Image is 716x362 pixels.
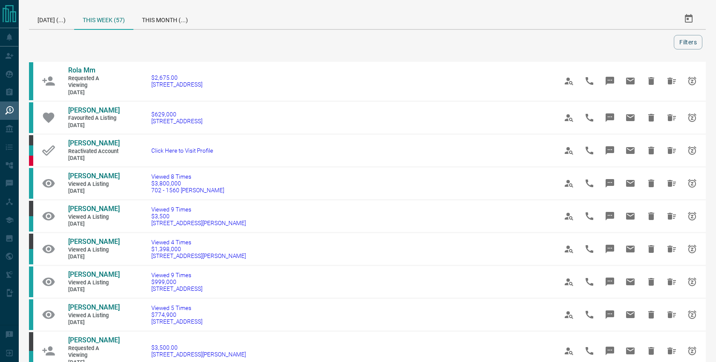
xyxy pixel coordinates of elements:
a: Viewed 5 Times$774,900[STREET_ADDRESS] [151,304,202,325]
span: Message [600,341,620,361]
span: Message [600,304,620,325]
span: Snooze [682,71,702,91]
span: Hide All from Tommy Tsouloufas [661,272,682,292]
span: [STREET_ADDRESS][PERSON_NAME] [151,252,246,259]
span: View Profile [559,206,579,226]
span: [PERSON_NAME] [68,270,120,278]
span: Requested a Viewing [68,345,119,359]
span: Snooze [682,304,702,325]
span: Requested a Viewing [68,75,119,89]
span: $999,000 [151,278,202,285]
a: Rola Mm [68,66,119,75]
span: Viewed 5 Times [151,304,202,311]
span: Email [620,272,641,292]
span: Message [600,107,620,128]
span: $629,000 [151,111,202,118]
span: Viewed 9 Times [151,206,246,213]
span: [DATE] [68,319,119,326]
span: Email [620,304,641,325]
a: [PERSON_NAME] [68,172,119,181]
div: mrloft.ca [29,332,33,351]
span: $2,675.00 [151,74,202,81]
span: $1,398,000 [151,246,246,252]
span: Call [579,239,600,259]
span: Message [600,206,620,226]
span: [PERSON_NAME] [68,205,120,213]
span: View Profile [559,304,579,325]
span: Email [620,173,641,194]
a: [PERSON_NAME] [68,336,119,345]
span: Reactivated Account [68,148,119,155]
span: Email [620,71,641,91]
span: [PERSON_NAME] [68,237,120,246]
a: [PERSON_NAME] [68,139,119,148]
span: [PERSON_NAME] [68,303,120,311]
span: Hide All from Tommy Tsouloufas [661,304,682,325]
span: Call [579,341,600,361]
div: condos.ca [29,102,33,133]
div: condos.ca [29,266,33,297]
span: Viewed 9 Times [151,272,202,278]
span: Message [600,71,620,91]
span: Hide [641,140,661,161]
div: condos.ca [29,168,33,199]
span: Favourited a Listing [68,115,119,122]
span: [STREET_ADDRESS][PERSON_NAME] [151,351,246,358]
span: [DATE] [68,188,119,195]
span: [STREET_ADDRESS] [151,285,202,292]
span: View Profile [559,341,579,361]
span: Hide [641,206,661,226]
span: $3,500 [151,213,246,220]
span: Hide All from Rola Mm [661,71,682,91]
span: Message [600,140,620,161]
span: Call [579,140,600,161]
span: Hide [641,71,661,91]
span: Rola Mm [68,66,95,74]
a: [PERSON_NAME] [68,237,119,246]
span: [PERSON_NAME] [68,336,120,344]
span: Hide [641,341,661,361]
span: View Profile [559,272,579,292]
div: This Week (57) [74,9,133,30]
span: $774,900 [151,311,202,318]
span: [DATE] [68,155,119,162]
span: Viewed a Listing [68,246,119,254]
div: mrloft.ca [29,201,33,216]
span: View Profile [559,140,579,161]
span: 702 - 1560 [PERSON_NAME] [151,187,224,194]
span: Message [600,272,620,292]
span: Snooze [682,206,702,226]
span: View Profile [559,173,579,194]
span: Viewed a Listing [68,214,119,221]
span: View Profile [559,107,579,128]
span: Email [620,341,641,361]
span: [DATE] [68,89,119,96]
div: condos.ca [29,216,33,232]
span: Snooze [682,341,702,361]
div: [DATE] (...) [29,9,74,29]
span: Hide [641,239,661,259]
a: $3,500.00[STREET_ADDRESS][PERSON_NAME] [151,344,246,358]
span: View Profile [559,239,579,259]
span: Hide All from Clint Dolphin [661,173,682,194]
span: Message [600,239,620,259]
span: Hide All from Umang Sharma [661,107,682,128]
span: Snooze [682,272,702,292]
div: mrloft.ca [29,234,33,249]
div: condos.ca [29,299,33,330]
span: Email [620,239,641,259]
span: Hide All from Christine Burke [661,206,682,226]
span: Hide All from Christine Burke [661,341,682,361]
a: $629,000[STREET_ADDRESS] [151,111,202,125]
span: Hide [641,107,661,128]
span: Snooze [682,140,702,161]
span: Viewed 8 Times [151,173,224,180]
span: [PERSON_NAME] [68,172,120,180]
span: Viewed a Listing [68,312,119,319]
span: Message [600,173,620,194]
span: Call [579,304,600,325]
span: [PERSON_NAME] [68,106,120,114]
div: condos.ca [29,62,33,100]
a: Viewed 9 Times$999,000[STREET_ADDRESS] [151,272,202,292]
span: [STREET_ADDRESS] [151,81,202,88]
